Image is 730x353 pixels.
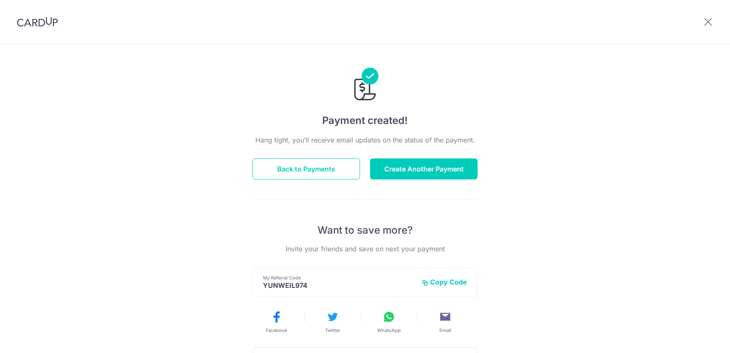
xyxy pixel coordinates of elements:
span: Twitter [325,327,340,334]
button: Copy Code [422,278,467,286]
span: Facebook [266,327,287,334]
span: WhatsApp [377,327,401,334]
img: CardUp [17,17,58,27]
button: Facebook [252,310,301,334]
p: Hang tight, you’ll receive email updates on the status of the payment. [252,135,478,145]
p: Want to save more? [252,224,478,237]
button: Create Another Payment [370,158,478,179]
span: Email [439,327,452,334]
p: Invite your friends and save on next your payment [252,244,478,254]
img: Payments [352,68,378,103]
button: Twitter [308,310,357,334]
button: Email [420,310,470,334]
p: YUNWEIL974 [263,281,415,290]
button: Back to Payments [252,158,360,179]
button: WhatsApp [364,310,414,334]
p: My Referral Code [263,274,415,281]
h4: Payment created! [252,113,478,128]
